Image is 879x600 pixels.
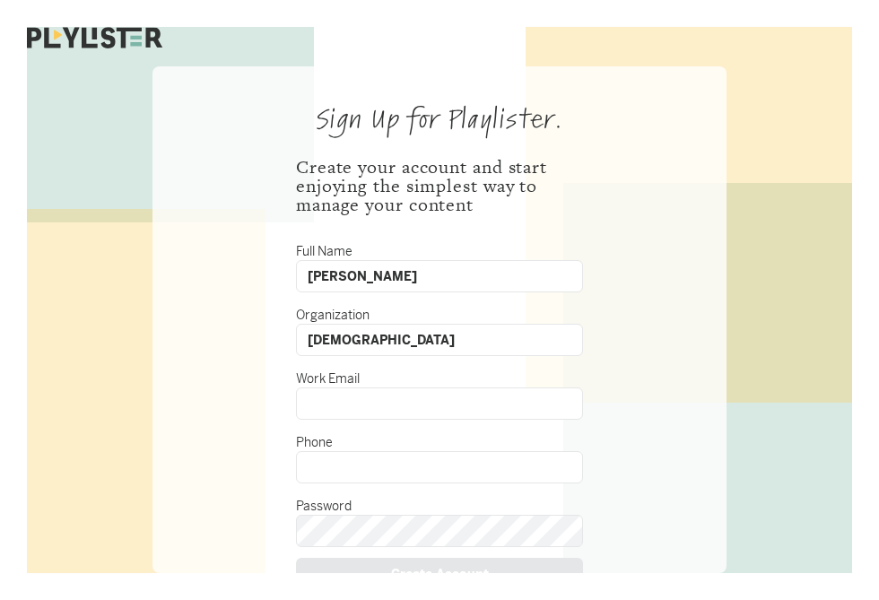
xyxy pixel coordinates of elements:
[296,245,583,257] div: Full Name
[296,309,583,321] div: Organization
[296,387,583,420] input: Work Email
[296,515,583,547] input: Password
[296,436,583,448] div: Phone
[296,260,583,292] input: Full Name
[296,500,583,512] div: Password
[296,324,583,356] input: Organization
[317,108,562,133] div: Sign Up for Playlister.
[296,558,583,590] div: Create Account
[296,158,583,214] div: Create your account and start enjoying the simplest way to manage your content
[296,451,583,483] input: Phone
[296,372,583,385] div: Work Email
